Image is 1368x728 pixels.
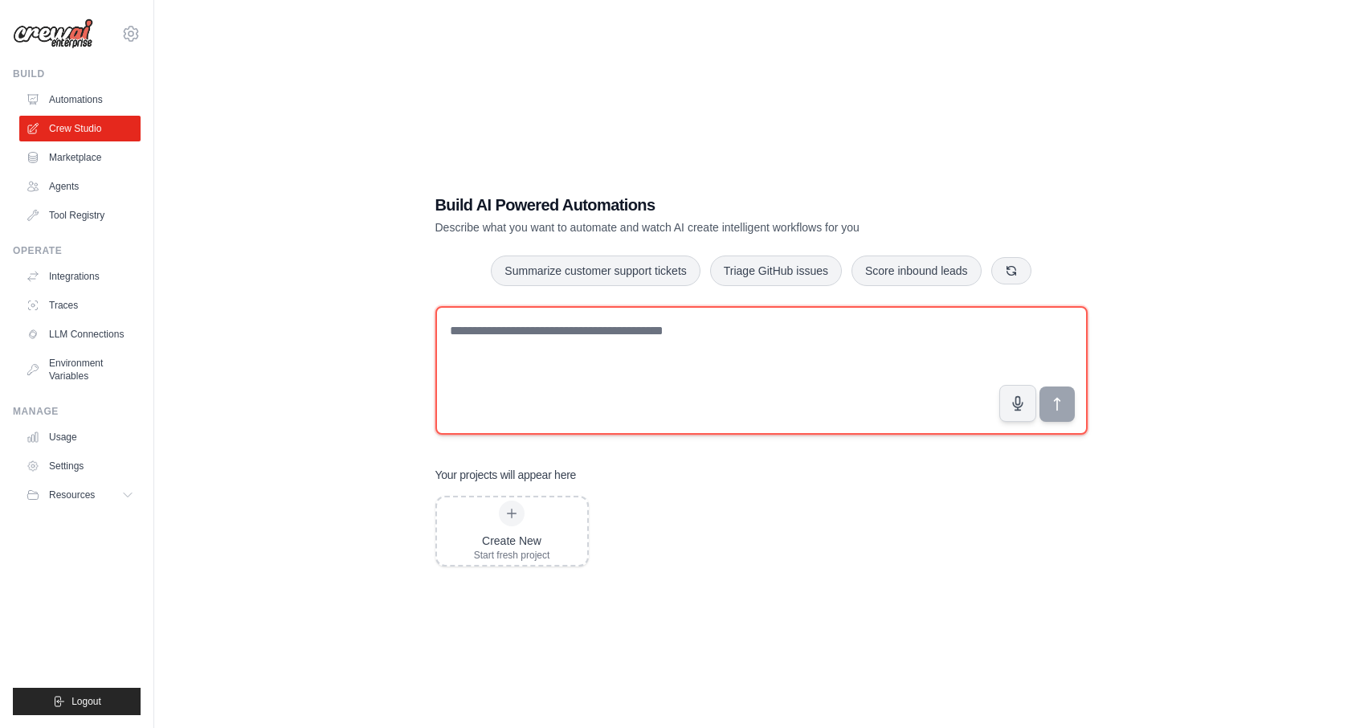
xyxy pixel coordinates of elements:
a: Tool Registry [19,202,141,228]
h1: Build AI Powered Automations [435,194,975,216]
button: Resources [19,482,141,508]
div: Operate [13,244,141,257]
div: Start fresh project [474,549,550,562]
div: Build [13,67,141,80]
p: Describe what you want to automate and watch AI create intelligent workflows for you [435,219,975,235]
button: Click to speak your automation idea [999,385,1036,422]
a: Agents [19,174,141,199]
div: Manage [13,405,141,418]
button: Summarize customer support tickets [491,256,700,286]
a: Crew Studio [19,116,141,141]
a: Settings [19,453,141,479]
span: Resources [49,489,95,501]
span: Logout [71,695,101,708]
a: Marketplace [19,145,141,170]
img: Logo [13,18,93,49]
a: Traces [19,292,141,318]
a: Environment Variables [19,350,141,389]
a: Integrations [19,264,141,289]
h3: Your projects will appear here [435,467,577,483]
button: Get new suggestions [991,257,1031,284]
button: Logout [13,688,141,715]
a: Automations [19,87,141,112]
a: Usage [19,424,141,450]
button: Score inbound leads [851,256,982,286]
iframe: Chat Widget [1288,651,1368,728]
a: LLM Connections [19,321,141,347]
div: Create New [474,533,550,549]
button: Triage GitHub issues [710,256,842,286]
